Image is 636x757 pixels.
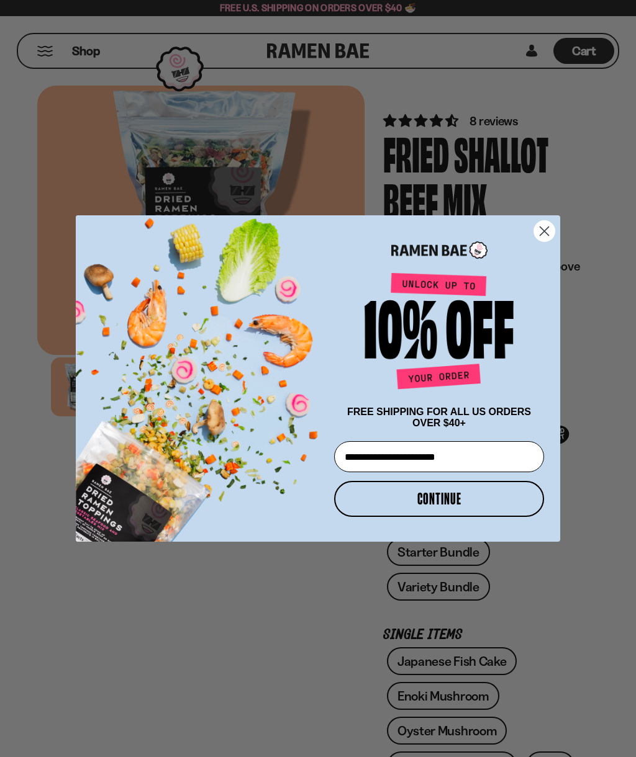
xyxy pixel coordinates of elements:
span: FREE SHIPPING FOR ALL US ORDERS OVER $40+ [347,406,531,428]
img: Unlock up to 10% off [361,272,517,394]
button: CONTINUE [334,481,544,517]
img: Ramen Bae Logo [391,240,488,261]
button: Close dialog [534,220,555,242]
img: ce7035ce-2e49-461c-ae4b-8ade7372f32c.png [76,204,329,542]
